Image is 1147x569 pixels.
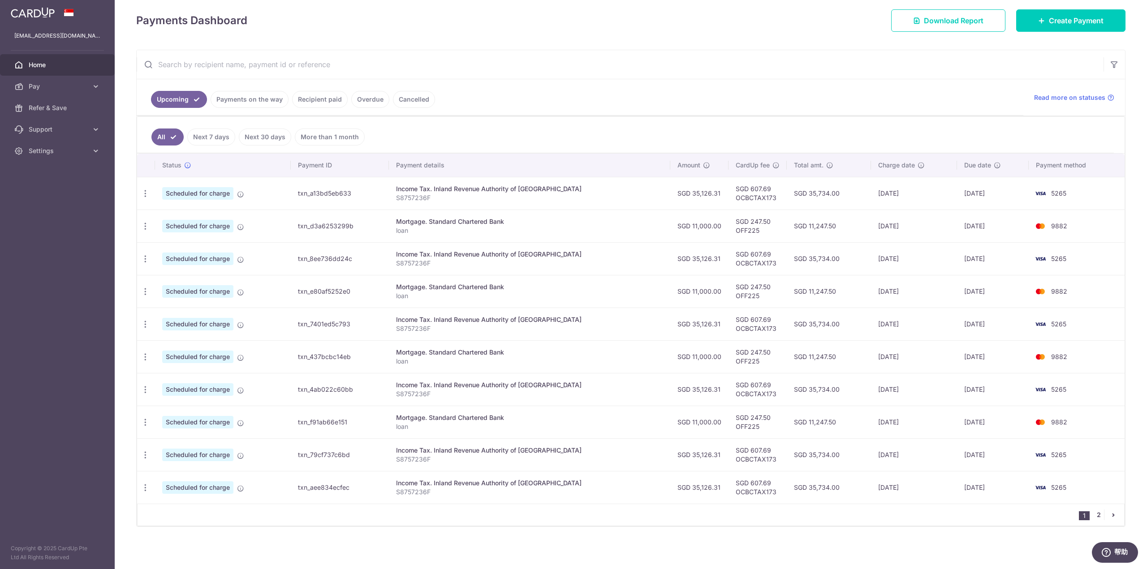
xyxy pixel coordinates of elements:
[878,161,915,170] span: Charge date
[1031,482,1049,493] img: Bank Card
[729,242,787,275] td: SGD 607.69 OCBCTAX173
[162,187,233,200] span: Scheduled for charge
[871,177,957,210] td: [DATE]
[393,91,435,108] a: Cancelled
[1031,319,1049,329] img: Bank Card
[670,308,729,340] td: SGD 35,126.31
[729,340,787,373] td: SGD 247.50 OFF225
[787,438,871,471] td: SGD 35,734.00
[957,373,1029,406] td: [DATE]
[670,406,729,438] td: SGD 11,000.00
[957,471,1029,504] td: [DATE]
[670,242,729,275] td: SGD 35,126.31
[29,82,88,91] span: Pay
[1051,418,1067,426] span: 9882
[787,340,871,373] td: SGD 11,247.50
[295,128,365,145] a: More than 1 month
[291,177,389,210] td: txn_a13bd5eb633
[957,177,1029,210] td: [DATE]
[1051,483,1066,491] span: 5265
[396,479,663,488] div: Income Tax. Inland Revenue Authority of [GEOGRAPHIC_DATA]
[1093,509,1104,520] a: 2
[957,340,1029,373] td: [DATE]
[396,250,663,259] div: Income Tax. Inland Revenue Authority of [GEOGRAPHIC_DATA]
[871,340,957,373] td: [DATE]
[1091,542,1138,565] iframe: 打开一个小组件，您可以在其中找到更多信息
[1034,93,1114,102] a: Read more on statuses
[291,275,389,308] td: txn_e80af5252e0
[964,161,991,170] span: Due date
[1031,286,1049,297] img: Bank Card
[1034,93,1105,102] span: Read more on statuses
[670,373,729,406] td: SGD 35,126.31
[787,210,871,242] td: SGD 11,247.50
[729,373,787,406] td: SGD 607.69 OCBCTAX173
[957,210,1029,242] td: [DATE]
[396,315,663,324] div: Income Tax. Inland Revenue Authority of [GEOGRAPHIC_DATA]
[29,125,88,134] span: Support
[787,373,871,406] td: SGD 35,734.00
[787,275,871,308] td: SGD 11,247.50
[291,340,389,373] td: txn_437bcbc14eb
[871,210,957,242] td: [DATE]
[291,471,389,504] td: txn_aee834ecfec
[729,438,787,471] td: SGD 607.69 OCBCTAX173
[291,406,389,438] td: txn_f91ab66e151
[1079,504,1124,526] nav: pager
[1031,253,1049,264] img: Bank Card
[396,324,663,333] p: S8757236F
[291,210,389,242] td: txn_d3a6253299b
[1031,384,1049,395] img: Bank Card
[162,220,233,232] span: Scheduled for charge
[670,471,729,504] td: SGD 35,126.31
[924,15,983,26] span: Download Report
[396,282,663,291] div: Mortgage. Standard Chartered Bank
[1049,15,1104,26] span: Create Payment
[396,357,663,366] p: loan
[871,406,957,438] td: [DATE]
[396,291,663,300] p: loan
[787,406,871,438] td: SGD 11,247.50
[137,50,1104,79] input: Search by recipient name, payment id or reference
[162,285,233,298] span: Scheduled for charge
[187,128,235,145] a: Next 7 days
[162,252,233,265] span: Scheduled for charge
[871,308,957,340] td: [DATE]
[162,318,233,330] span: Scheduled for charge
[211,91,289,108] a: Payments on the way
[396,259,663,268] p: S8757236F
[670,438,729,471] td: SGD 35,126.31
[396,226,663,235] p: loan
[151,91,207,108] a: Upcoming
[957,242,1029,275] td: [DATE]
[396,413,663,422] div: Mortgage. Standard Chartered Bank
[957,438,1029,471] td: [DATE]
[151,128,184,145] a: All
[1031,221,1049,231] img: Bank Card
[389,154,670,177] th: Payment details
[396,455,663,464] p: S8757236F
[871,373,957,406] td: [DATE]
[1031,417,1049,428] img: Bank Card
[396,348,663,357] div: Mortgage. Standard Chartered Bank
[1079,511,1090,520] li: 1
[396,488,663,496] p: S8757236F
[1031,449,1049,460] img: Bank Card
[871,471,957,504] td: [DATE]
[1031,188,1049,199] img: Bank Card
[1051,385,1066,393] span: 5265
[396,422,663,431] p: loan
[957,275,1029,308] td: [DATE]
[670,275,729,308] td: SGD 11,000.00
[871,242,957,275] td: [DATE]
[136,13,247,29] h4: Payments Dashboard
[871,438,957,471] td: [DATE]
[670,340,729,373] td: SGD 11,000.00
[239,128,291,145] a: Next 30 days
[291,154,389,177] th: Payment ID
[670,177,729,210] td: SGD 35,126.31
[11,7,55,18] img: CardUp
[162,449,233,461] span: Scheduled for charge
[1051,320,1066,328] span: 5265
[787,242,871,275] td: SGD 35,734.00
